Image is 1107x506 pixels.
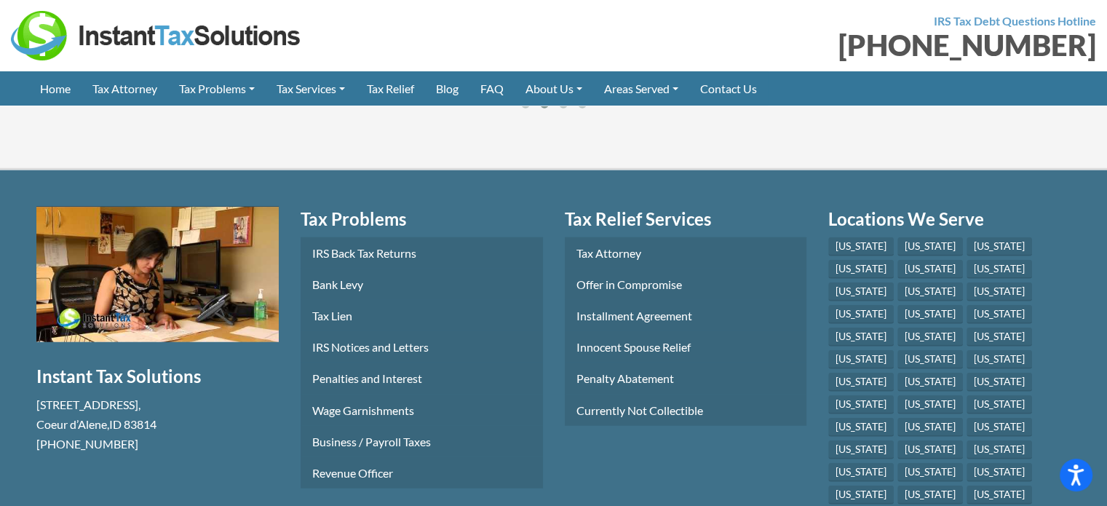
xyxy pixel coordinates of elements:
a: [US_STATE] [897,440,963,459]
a: [US_STATE] [897,260,963,279]
a: Contact Us [689,71,768,106]
a: [US_STATE] [967,486,1032,505]
a: [US_STATE] [897,486,963,505]
a: Penalties and Interest [301,363,543,394]
a: IRS Notices and Letters [301,331,543,363]
a: [US_STATE] [967,440,1032,459]
a: [US_STATE] [897,373,963,392]
a: [US_STATE] [967,418,1032,437]
a: Penalty Abatement [565,363,807,394]
a: Innocent Spouse Relief [565,331,807,363]
a: [US_STATE] [828,418,894,437]
a: [US_STATE] [828,282,894,301]
strong: IRS Tax Debt Questions Hotline [934,14,1096,28]
a: Installment Agreement [565,300,807,331]
a: Tax Problems [301,207,543,232]
a: Tax Problems [168,71,266,106]
a: Home [29,71,82,106]
span: [STREET_ADDRESS] [36,398,138,411]
a: Tax Relief [356,71,425,106]
span: [PHONE_NUMBER] [36,437,138,451]
a: [US_STATE] [897,350,963,369]
a: About Us [515,71,593,106]
a: [US_STATE] [897,305,963,324]
a: [US_STATE] [967,463,1032,482]
span: Coeur d’Alene [36,417,107,431]
a: [US_STATE] [828,350,894,369]
a: [US_STATE] [828,237,894,256]
a: [US_STATE] [967,395,1032,414]
div: , , [36,395,279,434]
a: [US_STATE] [967,328,1032,347]
a: Currently Not Collectible [565,395,807,426]
a: [US_STATE] [828,440,894,459]
a: FAQ [469,71,515,106]
a: [US_STATE] [897,237,963,256]
a: IRS Back Tax Returns [301,237,543,269]
span: ID [109,417,122,431]
img: Instant Tax Solutions Logo [11,11,302,60]
a: Offer in Compromise [565,269,807,300]
a: [US_STATE] [828,486,894,505]
a: [US_STATE] [897,395,963,414]
a: Blog [425,71,469,106]
a: [US_STATE] [967,282,1032,301]
div: [PHONE_NUMBER] [565,31,1097,60]
span: 83814 [124,417,156,431]
a: [US_STATE] [967,373,1032,392]
a: Wage Garnishments [301,395,543,426]
a: [US_STATE] [967,305,1032,324]
a: [US_STATE] [828,463,894,482]
a: Revenue Officer [301,457,543,489]
a: [US_STATE] [828,260,894,279]
a: [US_STATE] [828,373,894,392]
a: [US_STATE] [828,328,894,347]
a: [US_STATE] [967,237,1032,256]
h4: Instant Tax Solutions [36,364,279,389]
a: [US_STATE] [897,282,963,301]
a: [US_STATE] [897,418,963,437]
a: Tax Lien [301,300,543,331]
a: Tax Relief Services [565,207,807,232]
a: [US_STATE] [967,350,1032,369]
a: Business / Payroll Taxes [301,426,543,457]
a: [US_STATE] [828,395,894,414]
a: Tax Attorney [565,237,807,269]
a: Locations We Serve [828,207,1071,232]
a: Tax Services [266,71,356,106]
a: [US_STATE] [967,260,1032,279]
a: [US_STATE] [828,305,894,324]
a: [US_STATE] [897,328,963,347]
a: Bank Levy [301,269,543,300]
button: Play Youtube video [36,207,279,343]
a: Instant Tax Solutions Logo [11,27,302,41]
a: Areas Served [593,71,689,106]
a: [US_STATE] [897,463,963,482]
a: Tax Attorney [82,71,168,106]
